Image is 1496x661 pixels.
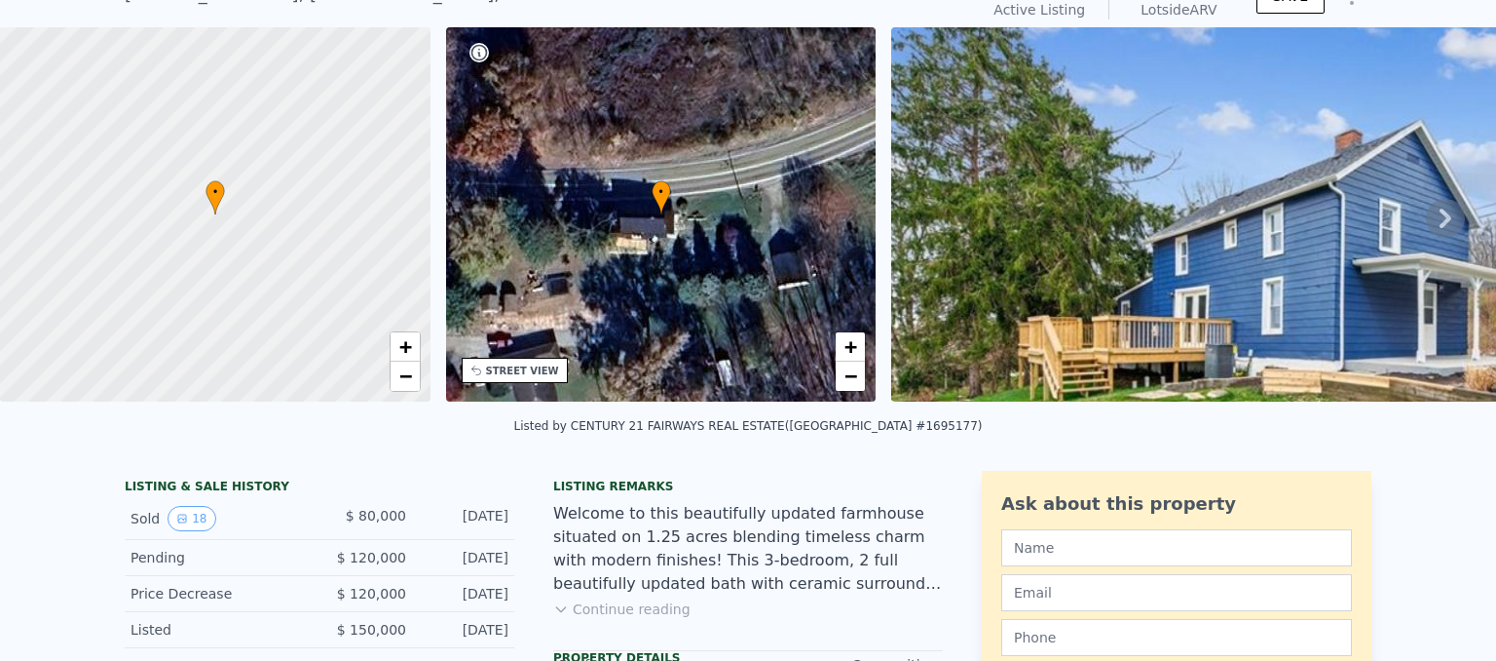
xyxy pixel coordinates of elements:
[836,362,865,391] a: Zoom out
[131,548,304,567] div: Pending
[1001,490,1352,518] div: Ask about this property
[993,2,1085,18] span: Active Listing
[206,183,225,201] span: •
[346,508,406,524] span: $ 80,000
[337,622,406,638] span: $ 150,000
[553,600,691,619] button: Continue reading
[836,332,865,362] a: Zoom in
[131,506,304,531] div: Sold
[391,332,420,362] a: Zoom in
[652,180,671,214] div: •
[206,180,225,214] div: •
[422,548,508,567] div: [DATE]
[422,620,508,640] div: [DATE]
[422,506,508,531] div: [DATE]
[391,362,420,391] a: Zoom out
[398,364,411,388] span: −
[513,419,982,433] div: Listed by CENTURY 21 FAIRWAYS REAL ESTATE ([GEOGRAPHIC_DATA] #1695177)
[1001,529,1352,566] input: Name
[337,586,406,602] span: $ 120,000
[337,550,406,565] span: $ 120,000
[422,584,508,603] div: [DATE]
[486,364,559,378] div: STREET VIEW
[553,502,943,596] div: Welcome to this beautifully updated farmhouse situated on 1.25 acres blending timeless charm with...
[553,479,943,494] div: Listing remarks
[1001,619,1352,656] input: Phone
[398,334,411,359] span: +
[168,506,215,531] button: View historical data
[844,334,857,359] span: +
[125,479,514,498] div: LISTING & SALE HISTORY
[1001,574,1352,611] input: Email
[131,584,304,603] div: Price Decrease
[131,620,304,640] div: Listed
[652,183,671,201] span: •
[844,364,857,388] span: −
